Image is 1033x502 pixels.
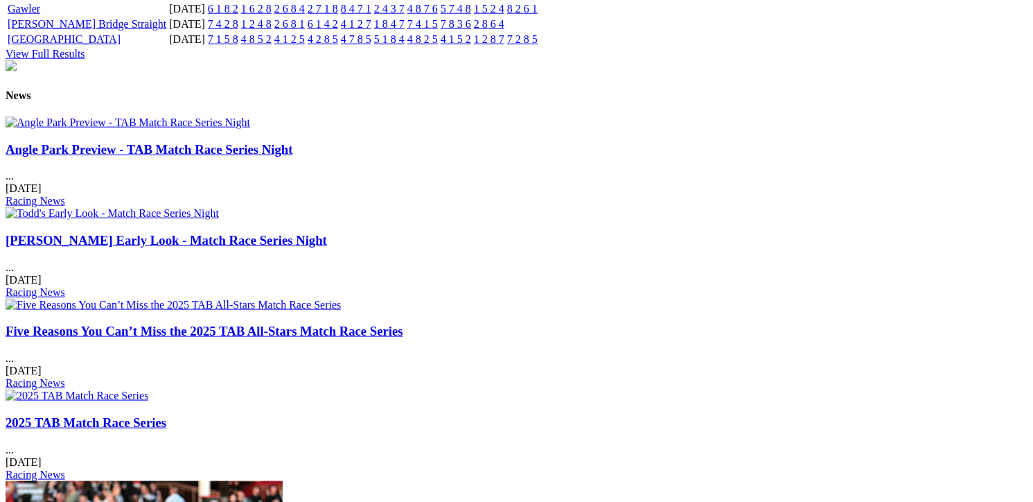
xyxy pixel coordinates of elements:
[441,18,471,30] a: 7 8 3 6
[241,3,272,15] a: 1 6 2 8
[441,33,471,45] a: 4 1 5 2
[308,3,338,15] a: 2 7 1 8
[6,116,250,129] img: Angle Park Preview - TAB Match Race Series Night
[8,18,166,30] a: [PERSON_NAME] Bridge Straight
[374,33,405,45] a: 5 1 8 4
[6,89,1027,102] h4: News
[6,415,166,430] a: 2025 TAB Match Race Series
[8,3,40,15] a: Gawler
[6,142,1027,208] div: ...
[6,365,42,376] span: [DATE]
[341,18,371,30] a: 4 1 2 7
[474,3,504,15] a: 1 5 2 4
[407,33,438,45] a: 4 8 2 5
[274,3,305,15] a: 2 6 8 4
[507,3,538,15] a: 8 2 6 1
[274,18,305,30] a: 2 6 8 1
[6,274,42,286] span: [DATE]
[6,195,65,207] a: Racing News
[6,299,341,311] img: Five Reasons You Can’t Miss the 2025 TAB All-Stars Match Race Series
[474,18,504,30] a: 2 8 6 4
[374,3,405,15] a: 2 4 3 7
[6,286,65,298] a: Racing News
[6,415,1027,481] div: ...
[241,18,272,30] a: 1 2 4 8
[308,33,338,45] a: 4 2 8 5
[168,17,206,31] td: [DATE]
[341,33,371,45] a: 4 7 8 5
[208,3,238,15] a: 6 1 8 2
[6,324,1027,390] div: ...
[507,33,538,45] a: 7 2 8 5
[6,48,85,60] a: View Full Results
[241,33,272,45] a: 4 8 5 2
[407,18,438,30] a: 7 4 1 5
[208,18,238,30] a: 7 4 2 8
[474,33,504,45] a: 1 2 8 7
[6,390,148,402] img: 2025 TAB Match Race Series
[6,142,293,157] a: Angle Park Preview - TAB Match Race Series Night
[6,233,327,248] a: [PERSON_NAME] Early Look - Match Race Series Night
[6,469,65,481] a: Racing News
[6,377,65,389] a: Racing News
[8,33,121,45] a: [GEOGRAPHIC_DATA]
[407,3,438,15] a: 4 8 7 6
[274,33,305,45] a: 4 1 2 5
[6,456,42,468] span: [DATE]
[6,233,1027,299] div: ...
[374,18,405,30] a: 1 8 4 7
[308,18,338,30] a: 6 1 4 2
[208,33,238,45] a: 7 1 5 8
[168,2,206,16] td: [DATE]
[341,3,371,15] a: 8 4 7 1
[441,3,471,15] a: 5 7 4 8
[6,207,219,220] img: Todd's Early Look - Match Race Series Night
[6,182,42,194] span: [DATE]
[6,60,17,71] img: chasers_homepage.jpg
[168,33,206,46] td: [DATE]
[6,324,403,338] a: Five Reasons You Can’t Miss the 2025 TAB All-Stars Match Race Series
